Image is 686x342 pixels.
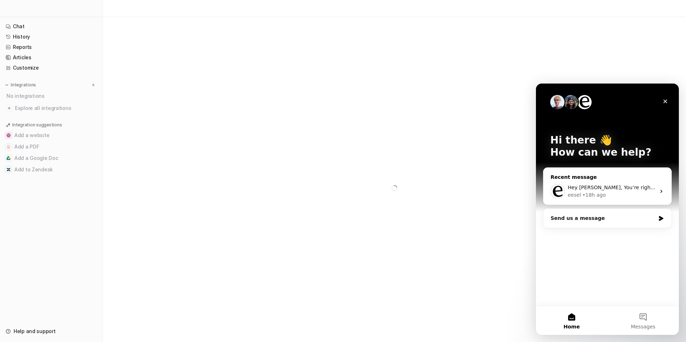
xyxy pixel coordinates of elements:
div: Send us a message [7,125,136,145]
button: Add a websiteAdd a website [3,130,100,141]
iframe: Intercom live chat [536,84,679,335]
div: Send us a message [15,131,119,139]
a: Customize [3,63,100,73]
span: Home [28,241,44,246]
img: explore all integrations [6,105,13,112]
img: Add a Google Doc [6,156,11,160]
a: Explore all integrations [3,103,100,113]
p: Integration suggestions [12,122,62,128]
button: Messages [71,223,143,251]
a: Articles [3,52,100,62]
img: Add a website [6,133,11,137]
a: Help and support [3,326,100,336]
img: Add a PDF [6,145,11,149]
span: Explore all integrations [15,102,97,114]
button: Add a Google DocAdd a Google Doc [3,152,100,164]
p: Integrations [11,82,36,88]
button: Integrations [3,81,38,89]
a: Reports [3,42,100,52]
div: Close [123,11,136,24]
img: expand menu [4,82,9,87]
button: Add to ZendeskAdd to Zendesk [3,164,100,175]
div: No integrations [4,90,100,102]
button: Add a PDFAdd a PDF [3,141,100,152]
span: Messages [95,241,120,246]
div: eesel [32,108,45,115]
a: History [3,32,100,42]
img: menu_add.svg [91,82,96,87]
div: • 18h ago [46,108,70,115]
img: Add to Zendesk [6,167,11,172]
a: Chat [3,21,100,31]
